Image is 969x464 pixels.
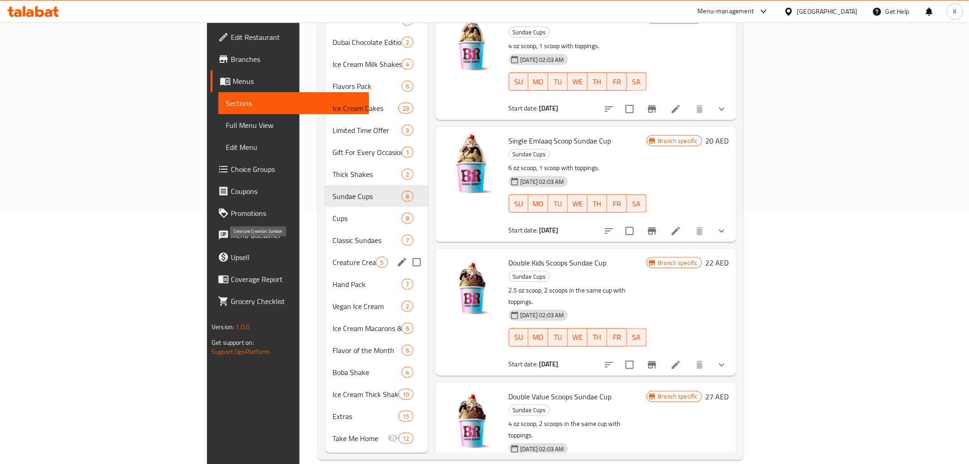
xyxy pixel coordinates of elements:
span: Dubai Chocolate Edition [332,37,402,48]
span: Edit Restaurant [231,32,361,43]
a: Full Menu View [218,114,369,136]
span: 7 [402,236,413,245]
div: items [398,411,413,422]
div: items [402,235,413,246]
span: Menu disclaimer [231,230,361,241]
a: Edit menu item [670,226,681,237]
span: Double Kids Scoops Sundae Cup [509,256,607,270]
div: Sundae Cups [509,271,550,282]
span: FR [611,197,623,210]
div: items [402,147,413,158]
span: Ice Cream Macarons & Mochi [332,323,402,334]
span: Select to update [620,99,639,119]
span: Choice Groups [231,164,361,175]
span: 6 [402,346,413,355]
span: [DATE] 02:03 AM [517,177,568,186]
span: Flavors Pack [332,81,402,92]
button: delete [689,98,711,120]
button: Branch-specific-item [641,98,663,120]
div: Flavor of the Month6 [325,339,428,361]
span: SU [513,75,525,88]
span: Extras [332,411,398,422]
span: SA [631,331,643,344]
h6: 20 AED [706,134,729,147]
span: Cups [332,213,402,224]
span: MO [532,331,544,344]
span: Flavor of the Month [332,345,402,356]
div: items [402,323,413,334]
a: Edit Restaurant [211,26,369,48]
span: [DATE] 02:03 AM [517,55,568,64]
span: Start date: [509,102,538,114]
button: edit [395,255,409,269]
span: 4 [402,368,413,377]
button: TH [588,194,607,213]
button: sort-choices [598,220,620,242]
span: Gift For Every Occasion [332,147,402,158]
span: Hand Pack [332,279,402,290]
span: Take Me Home [332,433,387,444]
div: items [402,279,413,290]
div: Sundae Cups [509,27,550,38]
span: WE [572,197,584,210]
span: Sundae Cups [509,405,550,415]
span: TU [552,197,564,210]
span: Sundae Cups [332,191,402,202]
span: [DATE] 02:03 AM [517,311,568,320]
span: 5 [376,258,387,267]
div: Vegan Ice Cream2 [325,295,428,317]
span: Start date: [509,358,538,370]
span: 1 [402,148,413,157]
button: TH [588,72,607,91]
span: 10 [399,390,413,399]
a: Sections [218,92,369,114]
span: Classic Sundaes [332,235,402,246]
span: Upsell [231,252,361,263]
span: Creature Creation Sundae [332,257,376,268]
span: Coupons [231,186,361,197]
span: SA [631,197,643,210]
div: Take Me Home12 [325,427,428,449]
button: show more [711,220,733,242]
span: 2 [402,38,413,47]
button: SU [509,194,529,213]
button: delete [689,354,711,376]
img: Single Emlaaq Scoop Sundae Cup [443,134,501,193]
div: Flavors Pack6 [325,75,428,97]
button: FR [607,194,627,213]
div: items [402,81,413,92]
button: TH [588,328,607,347]
div: items [376,257,387,268]
div: Ice Cream Cakes23 [325,97,428,119]
svg: Inactive section [387,433,398,444]
span: Branch specific [654,392,702,401]
button: MO [528,328,548,347]
span: Ice Cream Milk Shakes [332,59,402,70]
span: 23 [399,104,413,113]
div: items [402,169,413,180]
span: Full Menu View [226,120,361,131]
div: Cups8 [325,207,428,229]
div: Vegan Ice Cream [332,301,402,312]
p: 2.5 oz scoop, 2 scoops in the same cup with toppings. [509,285,647,308]
button: SA [627,328,647,347]
a: Menu disclaimer [211,224,369,246]
span: TU [552,75,564,88]
span: Ice Cream Cakes [332,103,398,114]
span: Thick Shakes [332,169,402,180]
span: SU [513,331,525,344]
div: Classic Sundaes7 [325,229,428,251]
div: items [402,345,413,356]
div: items [398,433,413,444]
span: WE [572,331,584,344]
a: Coupons [211,180,369,202]
span: Sections [226,98,361,109]
span: 2 [402,170,413,179]
svg: Show Choices [716,104,727,115]
button: FR [607,328,627,347]
div: Limited Time Offer [332,125,402,136]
